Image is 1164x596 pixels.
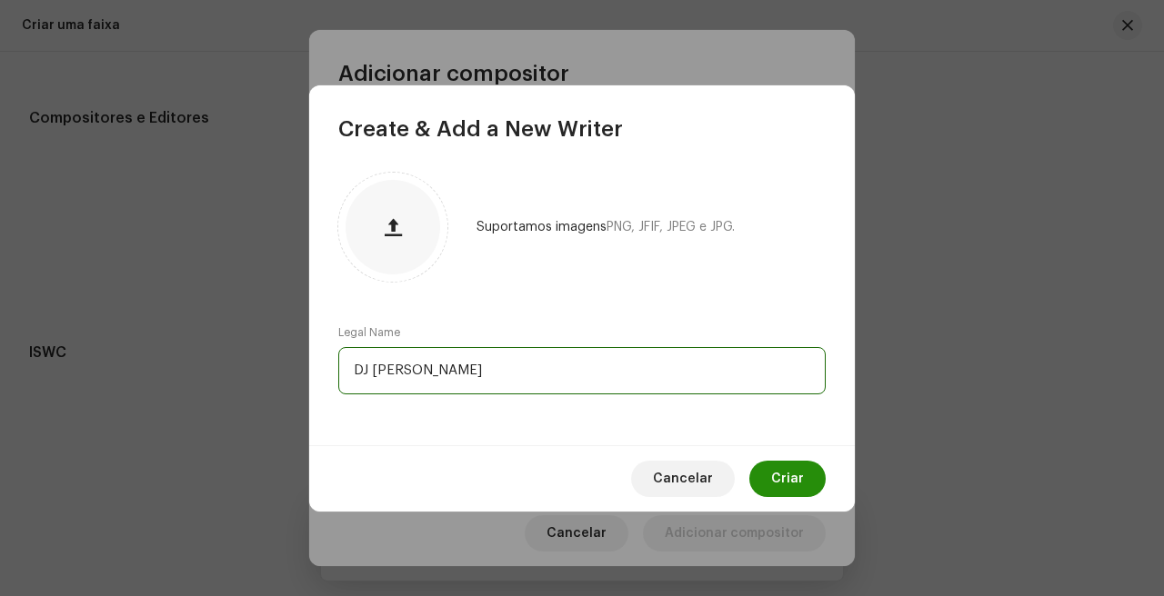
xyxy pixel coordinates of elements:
div: Suportamos imagens [477,220,735,234]
button: Criar [749,461,826,497]
span: Create & Add a New Writer [338,114,623,144]
input: Enter legal name [338,347,826,394]
button: Cancelar [631,461,735,497]
label: Legal Name [338,325,400,340]
span: Cancelar [653,461,713,497]
span: PNG, JFIF, JPEG e JPG. [607,221,735,233]
span: Criar [771,461,804,497]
